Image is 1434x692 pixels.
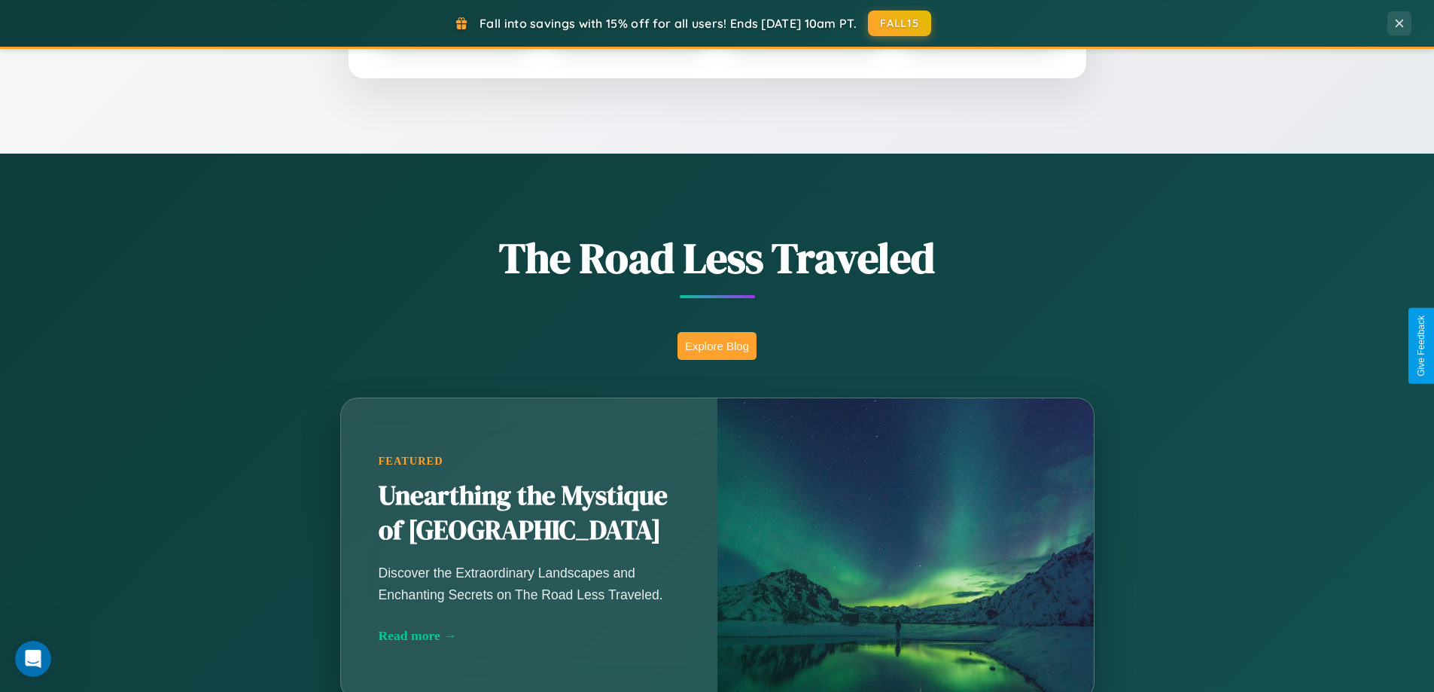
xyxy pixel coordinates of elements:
button: Explore Blog [677,332,757,360]
h1: The Road Less Traveled [266,229,1169,287]
span: Fall into savings with 15% off for all users! Ends [DATE] 10am PT. [480,16,857,31]
p: Discover the Extraordinary Landscapes and Enchanting Secrets on The Road Less Traveled. [379,562,680,605]
h2: Unearthing the Mystique of [GEOGRAPHIC_DATA] [379,479,680,548]
iframe: Intercom live chat [15,641,51,677]
button: FALL15 [868,11,931,36]
div: Featured [379,455,680,468]
div: Give Feedback [1416,316,1426,376]
div: Read more → [379,628,680,644]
